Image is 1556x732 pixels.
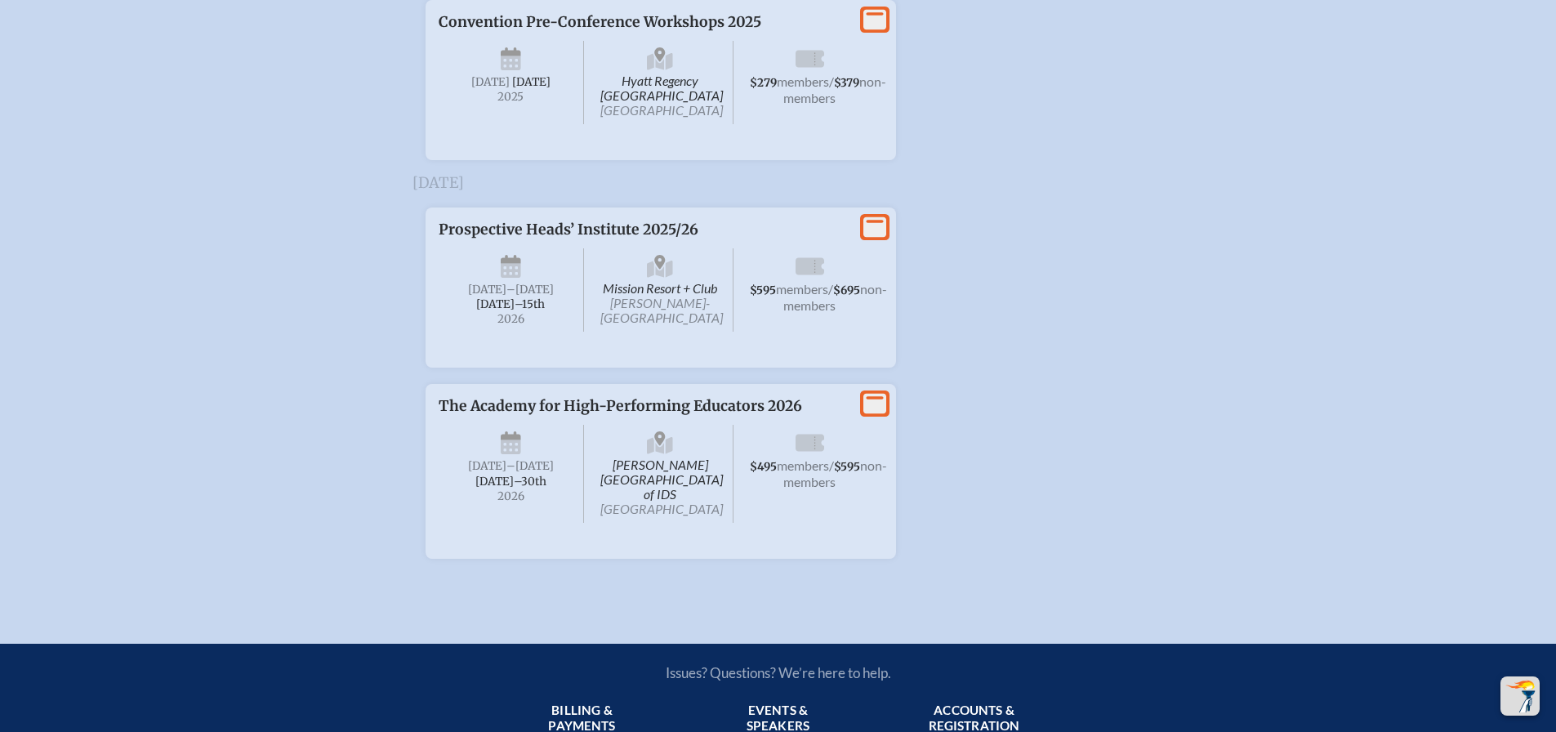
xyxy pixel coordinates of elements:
span: Prospective Heads’ Institute 2025/26 [439,221,698,239]
span: [DATE] [471,75,510,89]
span: [DATE]–⁠15th [476,297,545,311]
span: 2026 [452,490,571,502]
span: $495 [750,460,777,474]
span: [PERSON_NAME][GEOGRAPHIC_DATA] of IDS [587,425,733,523]
span: 2026 [452,313,571,325]
span: / [829,74,834,89]
span: members [777,74,829,89]
span: The Academy for High-Performing Educators 2026 [439,397,802,415]
span: [DATE] [468,459,506,473]
span: $695 [833,283,860,297]
span: non-members [783,457,887,489]
span: Mission Resort + Club [587,248,733,333]
span: –[DATE] [506,283,554,297]
span: 2025 [452,91,571,103]
span: members [776,281,828,297]
button: Scroll Top [1500,676,1540,716]
span: $379 [834,76,859,90]
span: [DATE] [468,283,506,297]
span: [PERSON_NAME]-[GEOGRAPHIC_DATA] [600,295,723,325]
h3: [DATE] [412,175,1144,191]
span: non-members [783,281,887,313]
span: Hyatt Regency [GEOGRAPHIC_DATA] [587,41,733,124]
span: / [829,457,834,473]
span: [GEOGRAPHIC_DATA] [600,501,723,516]
img: To the top [1504,680,1536,712]
span: [GEOGRAPHIC_DATA] [600,102,723,118]
span: $595 [834,460,860,474]
span: –[DATE] [506,459,554,473]
span: $595 [750,283,776,297]
span: [DATE] [512,75,551,89]
span: Convention Pre-Conference Workshops 2025 [439,13,761,31]
span: $279 [750,76,777,90]
span: members [777,457,829,473]
span: non-members [783,74,886,105]
span: [DATE]–⁠30th [475,475,546,489]
span: / [828,281,833,297]
p: Issues? Questions? We’re here to help. [491,664,1066,681]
